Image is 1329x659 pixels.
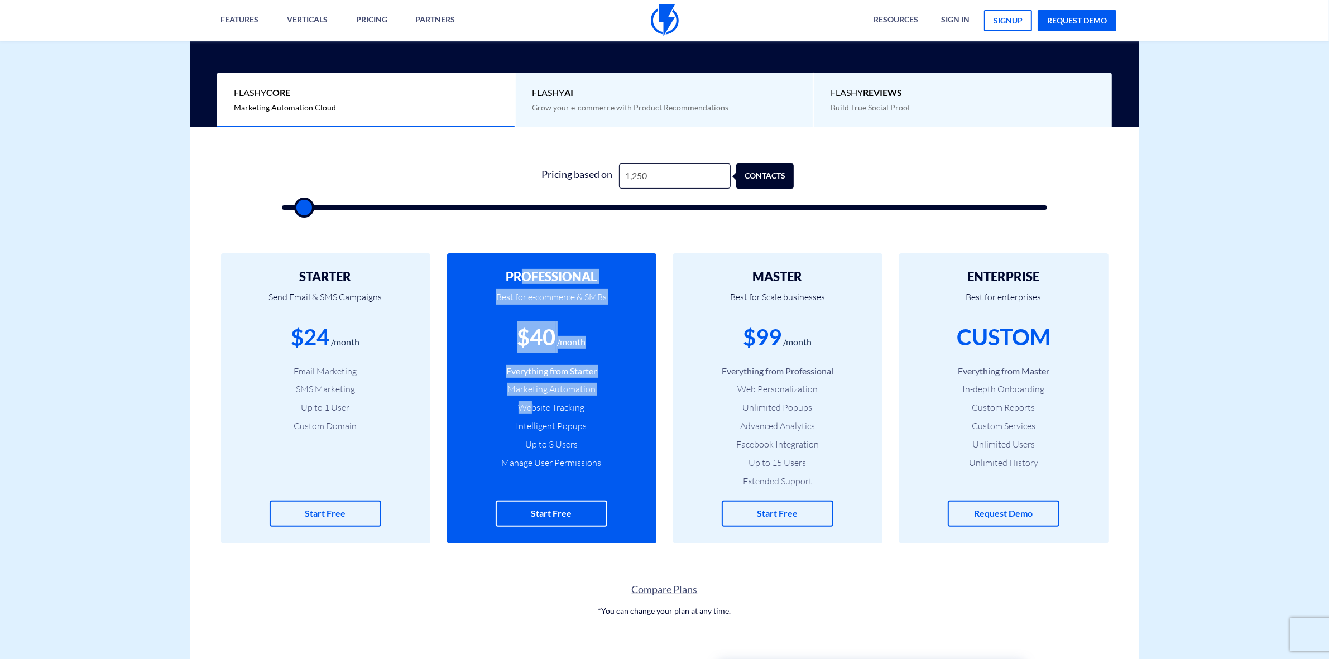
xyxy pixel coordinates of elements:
[690,383,866,396] li: Web Personalization
[558,336,586,349] div: /month
[916,283,1092,321] p: Best for enterprises
[532,103,729,112] span: Grow your e-commerce with Product Recommendations
[743,321,782,353] div: $99
[722,501,833,527] a: Start Free
[690,401,866,414] li: Unlimited Popups
[784,336,812,349] div: /month
[517,321,556,353] div: $40
[565,87,574,98] b: AI
[863,87,902,98] b: REVIEWS
[916,401,1092,414] li: Custom Reports
[1038,10,1116,31] a: request demo
[690,365,866,378] li: Everything from Professional
[266,87,290,98] b: Core
[690,456,866,469] li: Up to 15 Users
[916,438,1092,451] li: Unlimited Users
[690,270,866,283] h2: MASTER
[957,321,1050,353] div: CUSTOM
[916,420,1092,432] li: Custom Services
[332,336,360,349] div: /month
[831,86,1095,99] span: Flashy
[464,270,640,283] h2: PROFESSIONAL
[831,103,910,112] span: Build True Social Proof
[190,605,1139,617] p: *You can change your plan at any time.
[464,283,640,321] p: Best for e-commerce & SMBs
[464,438,640,451] li: Up to 3 Users
[238,365,414,378] li: Email Marketing
[916,456,1092,469] li: Unlimited History
[464,456,640,469] li: Manage User Permissions
[742,163,799,189] div: contacts
[234,103,336,112] span: Marketing Automation Cloud
[464,401,640,414] li: Website Tracking
[535,163,619,189] div: Pricing based on
[464,365,640,378] li: Everything from Starter
[916,383,1092,396] li: In-depth Onboarding
[532,86,797,99] span: Flashy
[496,501,607,527] a: Start Free
[464,420,640,432] li: Intelligent Popups
[916,270,1092,283] h2: ENTERPRISE
[238,283,414,321] p: Send Email & SMS Campaigns
[984,10,1032,31] a: signup
[690,283,866,321] p: Best for Scale businesses
[690,438,866,451] li: Facebook Integration
[238,401,414,414] li: Up to 1 User
[238,270,414,283] h2: STARTER
[690,420,866,432] li: Advanced Analytics
[464,383,640,396] li: Marketing Automation
[270,501,381,527] a: Start Free
[238,383,414,396] li: SMS Marketing
[690,475,866,488] li: Extended Support
[291,321,330,353] div: $24
[190,583,1139,597] a: Compare Plans
[916,365,1092,378] li: Everything from Master
[234,86,498,99] span: Flashy
[238,420,414,432] li: Custom Domain
[948,501,1059,527] a: Request Demo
